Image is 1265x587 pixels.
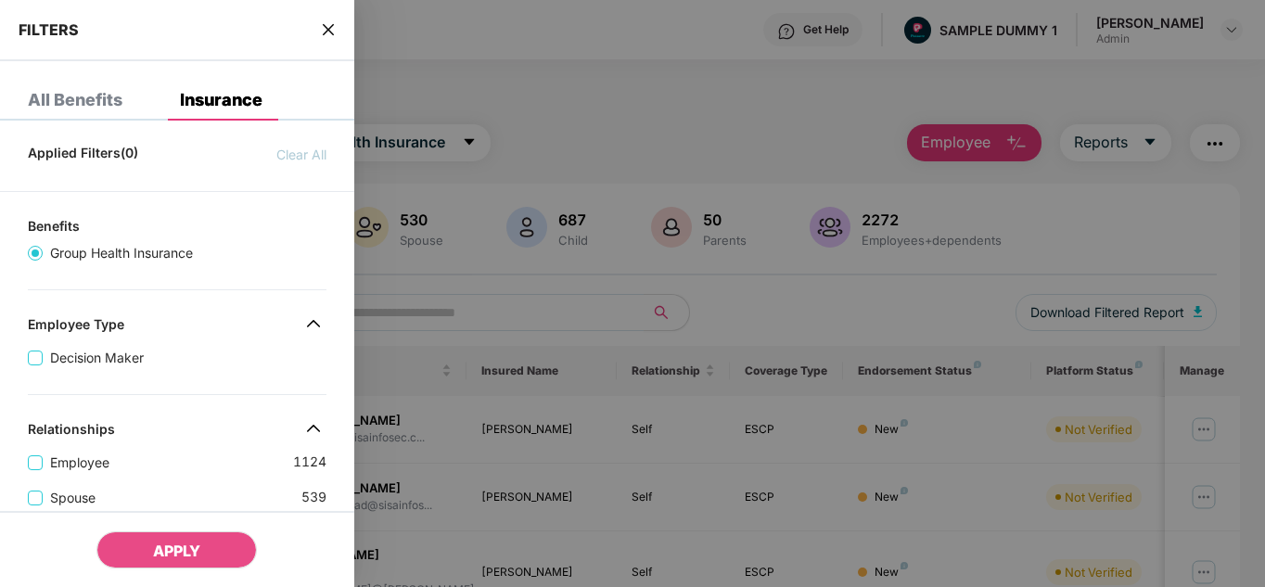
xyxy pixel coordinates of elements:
div: Relationships [28,421,115,443]
span: APPLY [153,542,200,560]
span: Employee [43,453,117,473]
span: close [321,20,336,39]
span: 1124 [293,452,326,473]
button: APPLY [96,531,257,568]
span: Clear All [276,145,326,165]
span: Applied Filters(0) [28,145,138,165]
span: Spouse [43,488,103,508]
div: Insurance [180,91,262,109]
span: Decision Maker [43,348,151,368]
span: Group Health Insurance [43,243,200,263]
span: FILTERS [19,20,79,39]
img: svg+xml;base64,PHN2ZyB4bWxucz0iaHR0cDovL3d3dy53My5vcmcvMjAwMC9zdmciIHdpZHRoPSIzMiIgaGVpZ2h0PSIzMi... [299,309,328,338]
img: svg+xml;base64,PHN2ZyB4bWxucz0iaHR0cDovL3d3dy53My5vcmcvMjAwMC9zdmciIHdpZHRoPSIzMiIgaGVpZ2h0PSIzMi... [299,414,328,443]
span: 539 [301,487,326,508]
div: All Benefits [28,91,122,109]
div: Employee Type [28,316,124,338]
